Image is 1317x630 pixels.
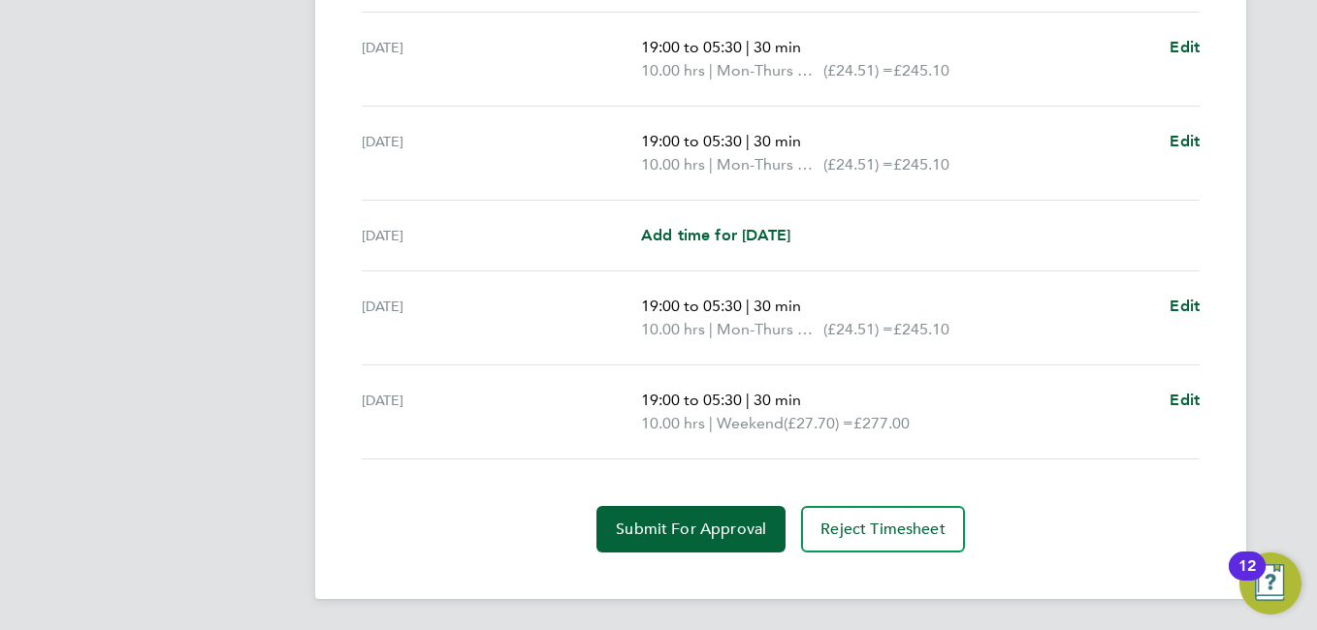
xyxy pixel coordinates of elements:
[709,320,713,338] span: |
[1170,132,1200,150] span: Edit
[893,61,949,79] span: £245.10
[823,155,893,173] span: (£24.51) =
[362,130,641,176] div: [DATE]
[746,391,750,409] span: |
[709,155,713,173] span: |
[717,153,823,176] span: Mon-Thurs Nights
[596,506,786,552] button: Submit For Approval
[362,224,641,247] div: [DATE]
[717,412,784,435] span: Weekend
[641,320,705,338] span: 10.00 hrs
[754,38,801,56] span: 30 min
[1170,130,1200,153] a: Edit
[1170,391,1200,409] span: Edit
[1238,566,1256,591] div: 12
[717,59,823,82] span: Mon-Thurs Nights
[754,391,801,409] span: 30 min
[641,414,705,432] span: 10.00 hrs
[616,520,766,539] span: Submit For Approval
[820,520,946,539] span: Reject Timesheet
[1170,38,1200,56] span: Edit
[717,318,823,341] span: Mon-Thurs Nights
[1239,552,1301,614] button: Open Resource Center, 12 new notifications
[641,224,790,247] a: Add time for [DATE]
[362,389,641,435] div: [DATE]
[746,297,750,315] span: |
[893,320,949,338] span: £245.10
[641,132,742,150] span: 19:00 to 05:30
[823,320,893,338] span: (£24.51) =
[746,132,750,150] span: |
[893,155,949,173] span: £245.10
[362,36,641,82] div: [DATE]
[641,297,742,315] span: 19:00 to 05:30
[801,506,965,552] button: Reject Timesheet
[1170,295,1200,318] a: Edit
[641,61,705,79] span: 10.00 hrs
[754,132,801,150] span: 30 min
[709,414,713,432] span: |
[784,414,853,432] span: (£27.70) =
[754,297,801,315] span: 30 min
[1170,36,1200,59] a: Edit
[641,226,790,244] span: Add time for [DATE]
[853,414,910,432] span: £277.00
[1170,297,1200,315] span: Edit
[641,38,742,56] span: 19:00 to 05:30
[1170,389,1200,412] a: Edit
[823,61,893,79] span: (£24.51) =
[709,61,713,79] span: |
[362,295,641,341] div: [DATE]
[641,155,705,173] span: 10.00 hrs
[746,38,750,56] span: |
[641,391,742,409] span: 19:00 to 05:30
